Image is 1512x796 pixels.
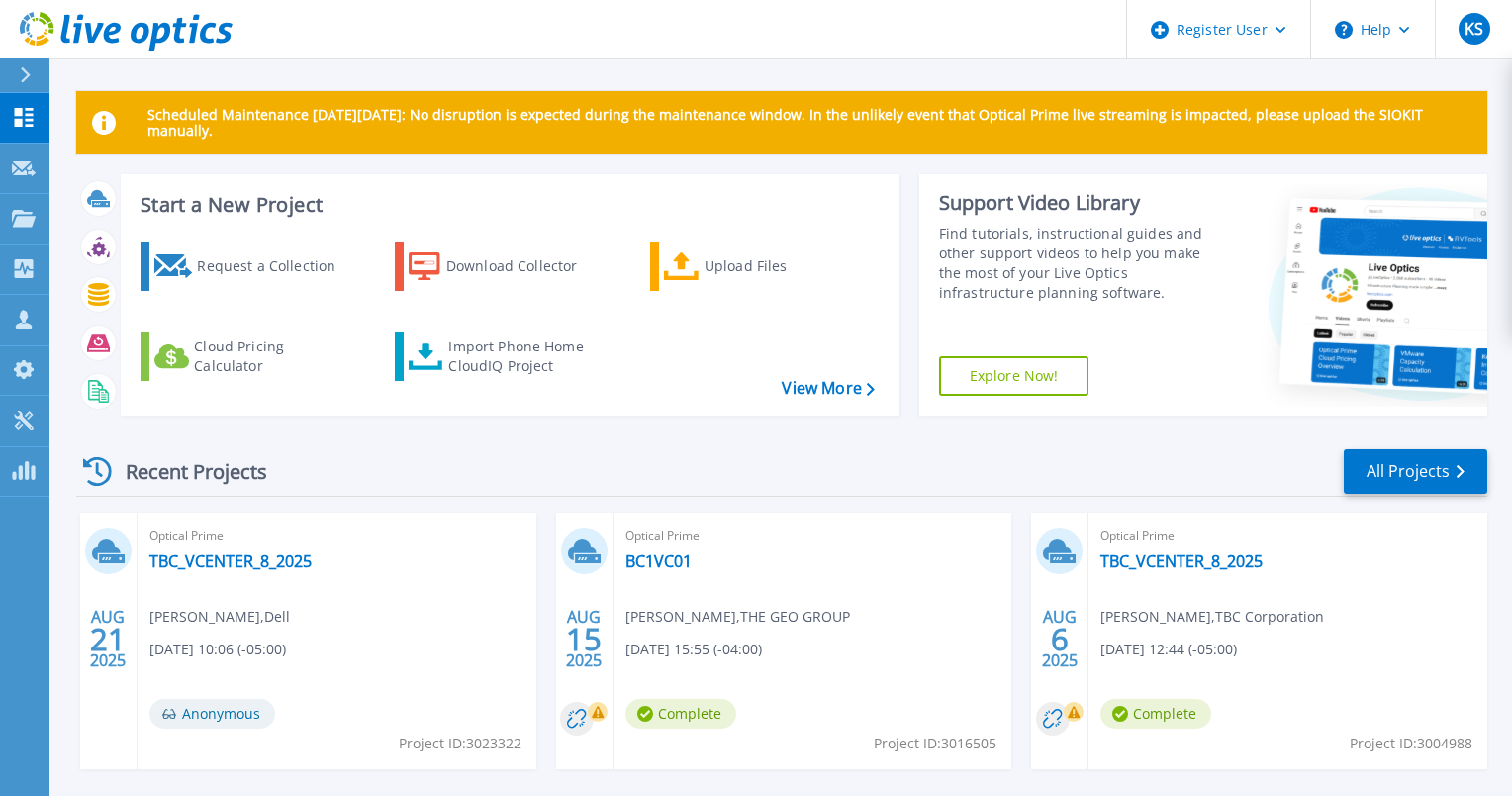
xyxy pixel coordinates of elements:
span: [PERSON_NAME] , Dell [149,606,290,628]
div: Find tutorials, instructional guides and other support videos to help you make the most of your L... [939,224,1224,303]
span: Anonymous [149,699,275,729]
div: AUG 2025 [1041,603,1079,675]
span: [PERSON_NAME] , TBC Corporation [1100,606,1324,628]
span: Project ID: 3023322 [399,733,521,754]
a: All Projects [1344,449,1487,494]
div: Support Video Library [939,190,1224,216]
span: Optical Prime [625,525,1000,547]
div: Import Phone Home CloudIQ Project [448,337,603,376]
a: BC1VC01 [625,551,692,571]
h3: Start a New Project [141,194,874,216]
span: Project ID: 3004988 [1350,733,1472,754]
a: TBC_VCENTER_8_2025 [1100,551,1263,571]
a: Upload Files [650,242,871,291]
div: Request a Collection [197,247,355,286]
span: [PERSON_NAME] , THE GEO GROUP [625,606,850,628]
a: Cloud Pricing Calculator [141,332,361,381]
a: Request a Collection [141,242,361,291]
div: AUG 2025 [89,603,127,675]
span: Optical Prime [149,525,524,547]
span: [DATE] 10:06 (-05:00) [149,639,286,660]
span: KS [1465,21,1483,37]
a: Download Collector [395,242,615,291]
span: 6 [1051,631,1069,647]
div: Download Collector [446,247,605,286]
a: Explore Now! [939,356,1089,396]
span: 21 [90,631,126,647]
span: Complete [625,699,736,729]
div: Upload Files [705,247,863,286]
div: Recent Projects [76,448,294,496]
span: Optical Prime [1100,525,1475,547]
span: Project ID: 3016505 [874,733,996,754]
div: Cloud Pricing Calculator [194,337,352,376]
span: [DATE] 15:55 (-04:00) [625,639,762,660]
div: AUG 2025 [565,603,603,675]
p: Scheduled Maintenance [DATE][DATE]: No disruption is expected during the maintenance window. In t... [147,107,1471,139]
a: TBC_VCENTER_8_2025 [149,551,312,571]
span: [DATE] 12:44 (-05:00) [1100,639,1237,660]
span: 15 [566,631,602,647]
a: View More [782,379,874,398]
span: Complete [1100,699,1211,729]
